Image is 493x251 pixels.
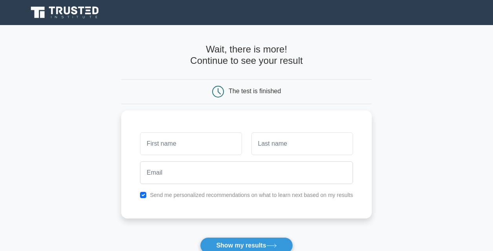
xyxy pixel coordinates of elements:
input: First name [140,132,242,155]
label: Send me personalized recommendations on what to learn next based on my results [150,192,353,198]
input: Email [140,161,353,184]
h4: Wait, there is more! Continue to see your result [121,44,372,67]
input: Last name [251,132,353,155]
div: The test is finished [229,88,281,94]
